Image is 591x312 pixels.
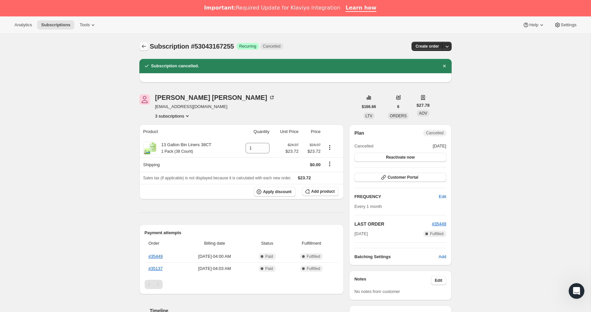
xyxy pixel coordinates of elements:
span: Reactivate now [386,155,414,160]
span: Settings [561,22,577,28]
span: Every 1 month [354,204,382,209]
span: Tools [80,22,90,28]
button: #35449 [432,221,446,227]
th: Quantity [235,124,272,139]
span: Paid [265,266,273,271]
a: #35137 [149,266,163,271]
span: Fulfilled [307,266,320,271]
span: Billing date [183,240,246,247]
h3: Notes [354,276,431,285]
button: Edit [435,191,450,202]
span: 6 [397,104,399,109]
button: Shipping actions [324,160,335,167]
span: Apply discount [263,189,292,194]
h2: Subscription cancelled. [151,63,199,69]
button: Apply discount [254,187,295,197]
span: $0.00 [310,162,321,167]
button: Create order [412,42,443,51]
iframe: Intercom live chat [569,283,584,299]
span: [DATE] [433,143,446,149]
small: 1 Pack (38 Count) [161,149,193,154]
h6: Batching Settings [354,254,438,260]
button: Tools [76,20,100,30]
th: Shipping [139,157,235,172]
span: Customer Portal [388,175,418,180]
span: ORDERS [390,114,407,118]
small: $24.97 [288,143,298,147]
nav: Pagination [145,280,339,289]
span: Add [438,254,446,260]
span: Cancelled [426,130,443,136]
span: Help [529,22,538,28]
span: [DATE] · 04:00 AM [183,253,246,260]
span: Cancelled [354,143,373,149]
span: $166.66 [362,104,376,109]
th: Product [139,124,235,139]
div: 13 Gallon Bin Liners 38CT [156,142,211,155]
span: Edit [435,278,442,283]
button: Analytics [11,20,36,30]
button: Reactivate now [354,153,446,162]
span: Add product [311,189,335,194]
b: Important: [204,5,236,11]
span: [EMAIL_ADDRESS][DOMAIN_NAME] [155,103,275,110]
div: Required Update for Klaviyo Integration [204,5,340,11]
span: [DATE] · 04:03 AM [183,265,246,272]
div: [PERSON_NAME] [PERSON_NAME] [155,94,275,101]
span: Subscriptions [41,22,70,28]
button: Dismiss notification [440,61,449,71]
button: Subscriptions [139,42,149,51]
button: Edit [431,276,446,285]
th: Price [300,124,322,139]
button: Add [435,252,450,262]
span: Status [250,240,284,247]
span: Fulfillment [288,240,335,247]
h2: Payment attempts [145,230,339,236]
a: Learn how [345,5,376,12]
a: #35449 [149,254,163,259]
th: Unit Price [272,124,301,139]
button: Add product [302,187,339,196]
span: Edit [439,193,446,200]
button: Settings [550,20,580,30]
button: Customer Portal [354,173,446,182]
th: Order [145,236,181,251]
span: Sales tax (if applicable) is not displayed because it is calculated with each new order. [143,176,292,180]
span: Ellen Messinger [139,94,150,105]
button: Product actions [155,113,191,119]
button: 6 [393,102,403,111]
span: LTV [366,114,372,118]
img: product img [143,142,156,155]
a: #35449 [432,221,446,226]
h2: Plan [354,130,364,136]
small: $24.97 [310,143,320,147]
span: Recurring [239,44,256,49]
span: $23.72 [286,148,299,155]
span: Fulfilled [430,231,443,236]
span: Subscription #53043167255 [150,43,234,50]
span: Cancelled [263,44,280,49]
span: Create order [415,44,439,49]
h2: LAST ORDER [354,221,432,227]
button: Subscriptions [37,20,74,30]
span: $23.72 [302,148,320,155]
span: [DATE] [354,231,368,237]
button: Help [519,20,549,30]
h2: FREQUENCY [354,193,439,200]
span: Analytics [14,22,32,28]
span: $27.78 [416,102,430,109]
span: AOV [419,111,427,116]
span: Paid [265,254,273,259]
button: Product actions [324,144,335,151]
span: Fulfilled [307,254,320,259]
span: $23.72 [298,175,311,180]
span: No notes from customer [354,289,400,294]
button: $166.66 [358,102,380,111]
